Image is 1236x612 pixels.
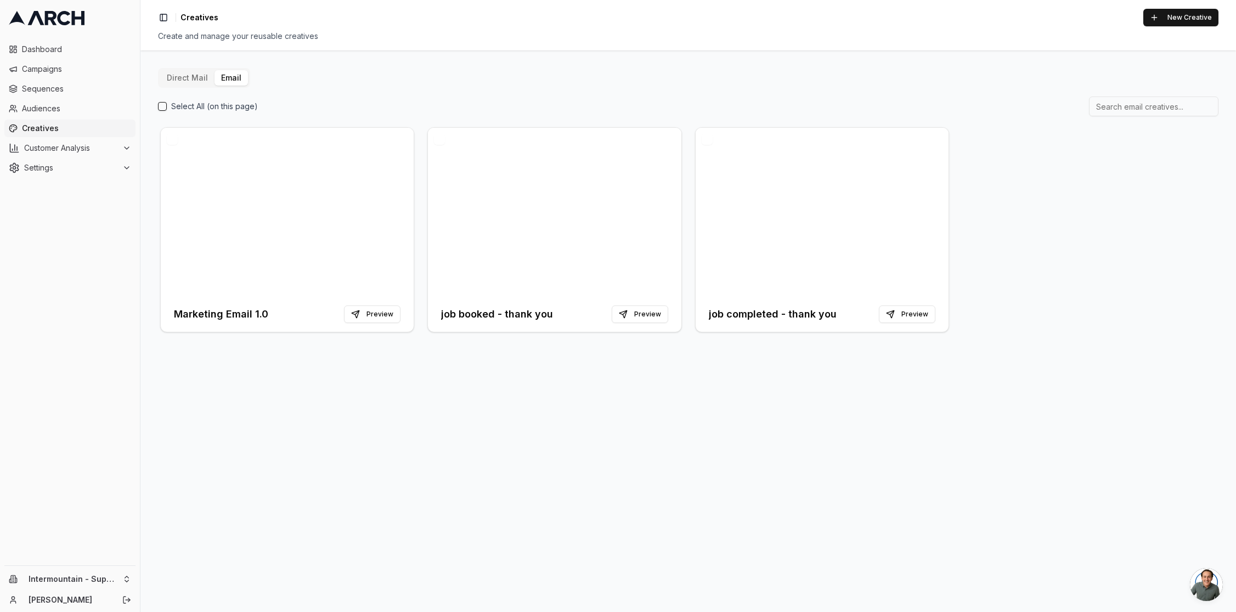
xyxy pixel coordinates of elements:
button: Settings [4,159,136,177]
nav: breadcrumb [180,12,218,23]
span: Sequences [22,83,131,94]
button: Intermountain - Superior Water & Air [4,570,136,588]
button: Direct Mail [160,70,215,86]
button: Preview [612,305,668,323]
span: Creatives [22,123,131,134]
a: Creatives [4,120,136,137]
input: Search email creatives... [1089,97,1218,116]
h3: job booked - thank you [441,307,553,322]
h3: job completed - thank you [709,307,837,322]
h3: Marketing Email 1.0 [174,307,268,322]
span: Dashboard [22,44,131,55]
span: Creatives [180,12,218,23]
button: Email [215,70,248,86]
a: Open chat [1190,568,1223,601]
button: Log out [119,592,134,608]
div: Create and manage your reusable creatives [158,31,1218,42]
span: Settings [24,162,118,173]
a: Campaigns [4,60,136,78]
button: Customer Analysis [4,139,136,157]
a: Audiences [4,100,136,117]
button: Preview [344,305,400,323]
a: [PERSON_NAME] [29,594,110,605]
button: Preview [879,305,935,323]
button: New Creative [1143,9,1218,26]
a: Sequences [4,80,136,98]
span: Customer Analysis [24,143,118,154]
span: Intermountain - Superior Water & Air [29,574,118,584]
span: Campaigns [22,64,131,75]
label: Select All (on this page) [171,101,258,112]
span: Audiences [22,103,131,114]
a: Dashboard [4,41,136,58]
